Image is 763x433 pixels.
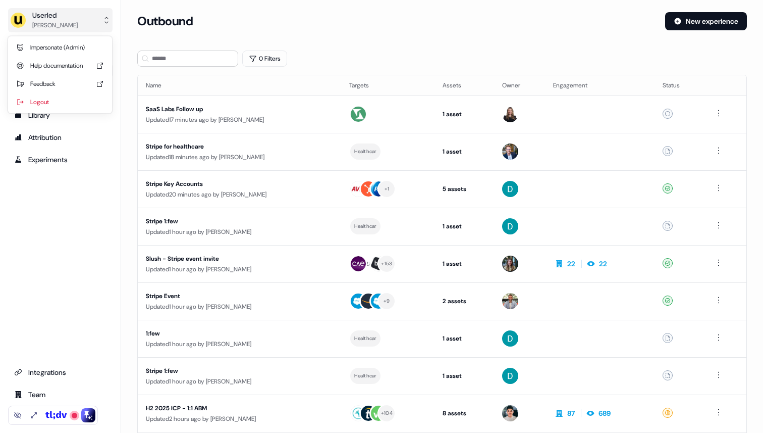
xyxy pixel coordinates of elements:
[12,75,108,93] div: Feedback
[8,36,112,113] div: Userled[PERSON_NAME]
[12,93,108,111] div: Logout
[32,10,78,20] div: Userled
[8,8,113,32] button: Userled[PERSON_NAME]
[12,57,108,75] div: Help documentation
[12,38,108,57] div: Impersonate (Admin)
[32,20,78,30] div: [PERSON_NAME]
